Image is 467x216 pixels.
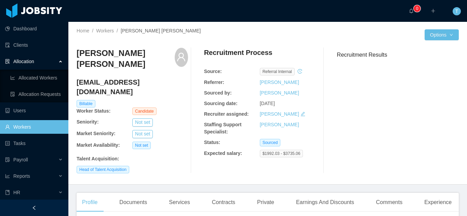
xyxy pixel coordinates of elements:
[5,136,63,150] a: icon: profileTasks
[409,9,414,13] i: icon: bell
[132,118,153,127] button: Not set
[455,7,458,15] span: T
[163,193,195,212] div: Services
[77,166,129,173] span: Head of Talent Acquisition
[204,122,242,134] b: Staffing Support Specialist:
[204,150,242,156] b: Expected salary:
[5,174,10,178] i: icon: line-chart
[206,193,241,212] div: Contracts
[204,80,224,85] b: Referrer:
[204,48,272,57] h4: Recruitment Process
[204,69,222,74] b: Source:
[77,193,103,212] div: Profile
[13,190,20,195] span: HR
[260,68,295,75] span: Referral internal
[121,28,201,33] span: [PERSON_NAME] [PERSON_NAME]
[176,52,186,62] i: icon: user
[431,9,436,13] i: icon: plus
[77,28,89,33] a: Home
[77,100,95,107] span: Billable
[13,173,30,179] span: Reports
[301,112,305,116] i: icon: edit
[260,80,299,85] a: [PERSON_NAME]
[414,5,421,12] sup: 0
[252,193,280,212] div: Private
[204,101,238,106] b: Sourcing date:
[132,142,151,149] span: Not set
[77,156,119,161] b: Talent Acquisition :
[10,71,63,85] a: icon: line-chartAllocated Workers
[260,90,299,96] a: [PERSON_NAME]
[132,107,157,115] span: Candidate
[132,130,153,138] button: Not set
[77,131,116,136] b: Market Seniority:
[117,28,118,33] span: /
[337,51,459,59] h3: Recruitment Results
[77,77,188,97] h4: [EMAIL_ADDRESS][DOMAIN_NAME]
[5,38,63,52] a: icon: auditClients
[5,104,63,117] a: icon: robotUsers
[5,22,63,35] a: icon: pie-chartDashboard
[5,157,10,162] i: icon: file-protect
[204,90,232,96] b: Sourced by:
[5,190,10,195] i: icon: book
[371,193,408,212] div: Comments
[204,111,249,117] b: Recruiter assigned:
[260,101,275,106] span: [DATE]
[114,193,152,212] div: Documents
[77,48,175,70] h3: [PERSON_NAME] [PERSON_NAME]
[297,69,302,74] i: icon: history
[260,150,303,157] span: $1992.03 - $3735.06
[204,140,220,145] b: Status:
[92,28,93,33] span: /
[77,142,120,148] b: Market Availability:
[77,119,99,125] b: Seniority:
[425,29,459,40] button: Optionsicon: down
[419,193,457,212] div: Experience
[260,122,299,127] a: [PERSON_NAME]
[260,139,281,146] span: Sourced
[13,157,28,162] span: Payroll
[5,59,10,64] i: icon: solution
[13,59,34,64] span: Allocation
[10,87,63,101] a: icon: file-doneAllocation Requests
[5,120,63,134] a: icon: userWorkers
[260,111,299,117] a: [PERSON_NAME]
[77,108,110,114] b: Worker Status:
[96,28,114,33] a: Workers
[291,193,360,212] div: Earnings And Discounts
